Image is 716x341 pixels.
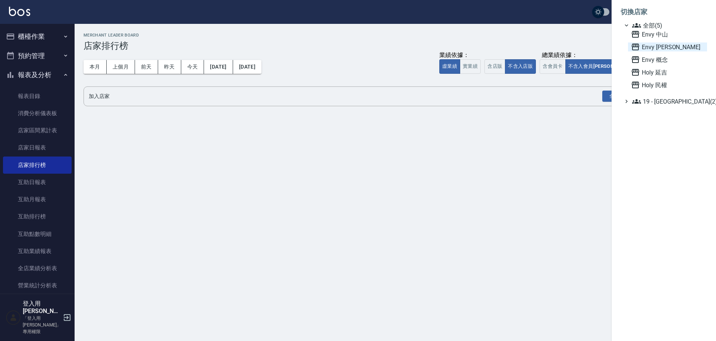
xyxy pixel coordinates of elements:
span: Envy 中山 [631,30,704,39]
span: 19 - [GEOGRAPHIC_DATA](2) [632,97,704,106]
li: 切換店家 [621,3,707,21]
span: Holy 延吉 [631,68,704,77]
span: Envy 概念 [631,55,704,64]
span: Envy [PERSON_NAME] [631,42,704,51]
span: 全部(5) [632,21,704,30]
span: Holy 民權 [631,80,704,89]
